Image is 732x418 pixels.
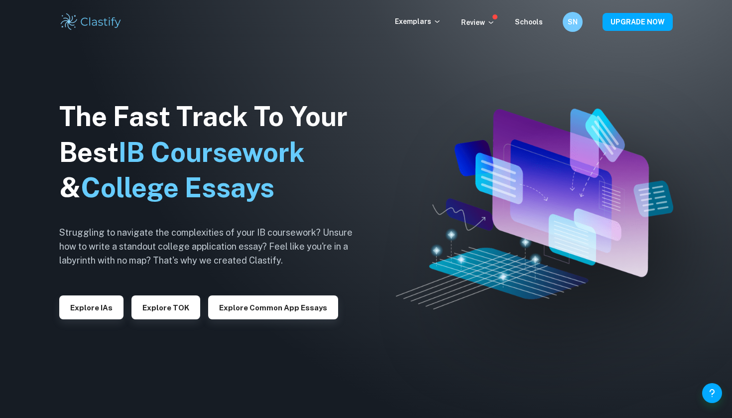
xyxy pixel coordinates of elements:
p: Exemplars [395,16,441,27]
span: College Essays [81,172,274,203]
h6: Struggling to navigate the complexities of your IB coursework? Unsure how to write a standout col... [59,226,368,268]
img: Clastify hero [396,109,673,309]
button: Help and Feedback [702,383,722,403]
h1: The Fast Track To Your Best & [59,99,368,206]
button: Explore IAs [59,295,123,319]
a: Explore Common App essays [208,302,338,312]
button: UPGRADE NOW [603,13,673,31]
span: IB Coursework [119,137,305,168]
button: Explore Common App essays [208,295,338,319]
h6: SN [567,16,579,27]
a: Explore IAs [59,302,123,312]
a: Schools [515,18,543,26]
p: Review [461,17,495,28]
a: Explore TOK [131,302,200,312]
button: Explore TOK [131,295,200,319]
img: Clastify logo [59,12,122,32]
button: SN [563,12,583,32]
